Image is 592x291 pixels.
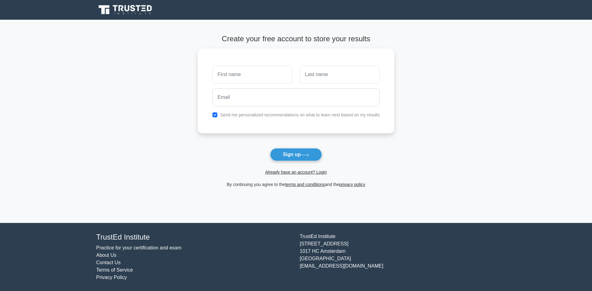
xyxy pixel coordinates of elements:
a: Practice for your certification and exam [96,245,182,250]
button: Sign up [270,148,322,161]
input: Email [212,88,380,106]
a: Terms of Service [96,267,133,273]
label: Send me personalized recommendations on what to learn next based on my results [220,112,380,117]
a: Privacy Policy [96,275,127,280]
h4: TrustEd Institute [96,233,292,242]
a: terms and conditions [285,182,325,187]
input: First name [212,66,292,83]
h4: Create your free account to store your results [198,34,395,43]
a: About Us [96,253,117,258]
a: Already have an account? Login [265,170,327,175]
div: TrustEd Institute [STREET_ADDRESS] 1017 HC Amsterdam [GEOGRAPHIC_DATA] [EMAIL_ADDRESS][DOMAIN_NAME] [296,233,499,281]
a: privacy policy [339,182,365,187]
a: Contact Us [96,260,121,265]
input: Last name [300,66,380,83]
div: By continuing you agree to the and the [194,181,398,188]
